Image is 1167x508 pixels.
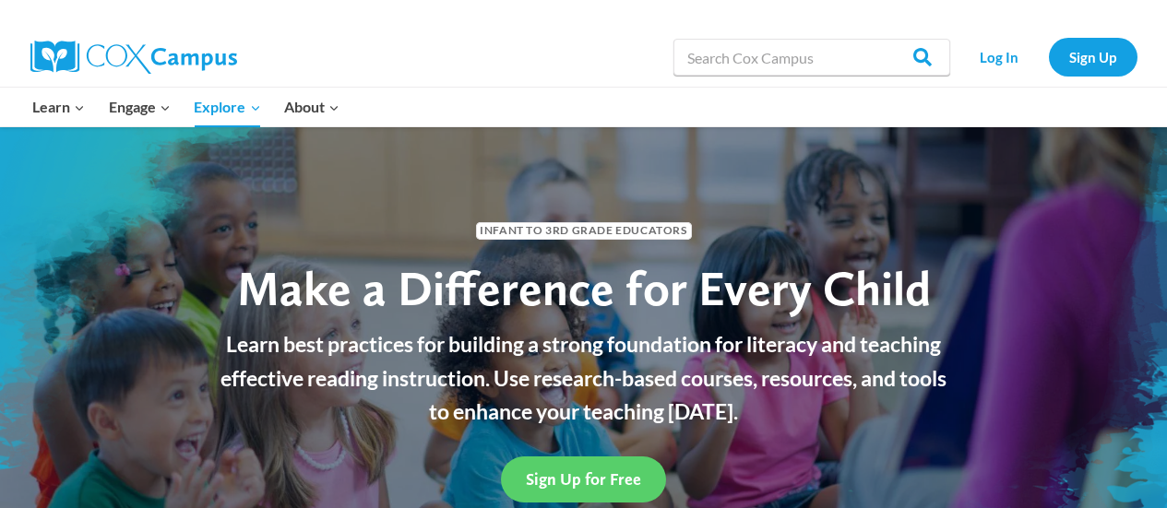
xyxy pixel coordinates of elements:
span: Make a Difference for Every Child [237,259,931,317]
a: Sign Up [1049,38,1137,76]
p: Learn best practices for building a strong foundation for literacy and teaching effective reading... [210,327,958,429]
span: Infant to 3rd Grade Educators [476,222,692,240]
span: Sign Up for Free [526,469,641,489]
span: About [284,95,339,119]
a: Sign Up for Free [501,456,666,502]
input: Search Cox Campus [673,39,950,76]
nav: Secondary Navigation [959,38,1137,76]
span: Explore [194,95,260,119]
a: Log In [959,38,1040,76]
img: Cox Campus [30,41,237,74]
span: Engage [109,95,171,119]
nav: Primary Navigation [21,88,351,126]
span: Learn [32,95,85,119]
